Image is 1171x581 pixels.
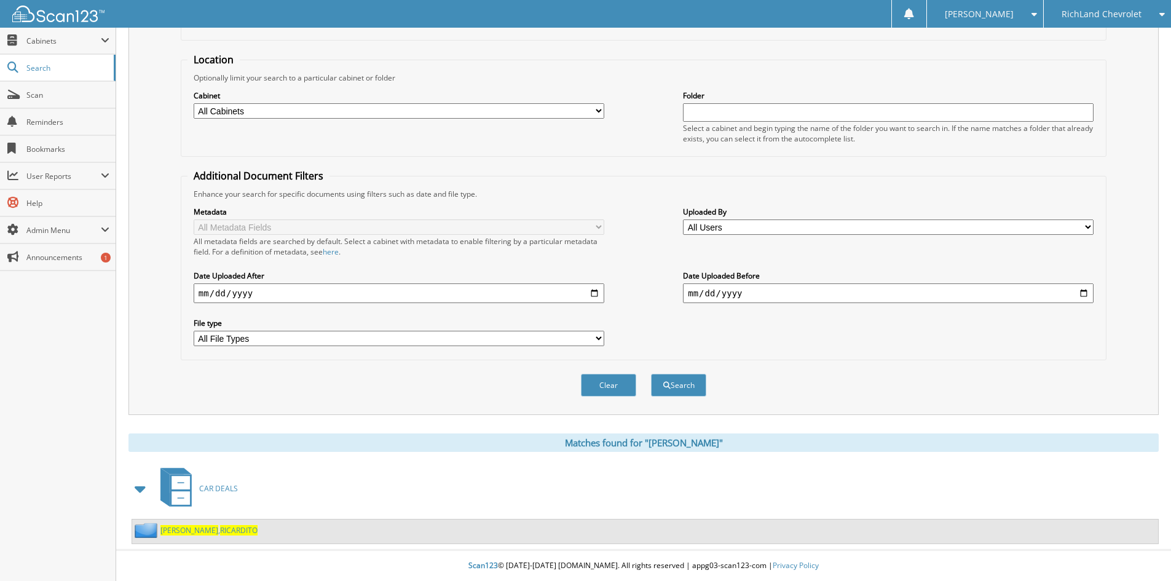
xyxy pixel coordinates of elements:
[194,318,604,328] label: File type
[26,63,108,73] span: Search
[683,271,1094,281] label: Date Uploaded Before
[160,525,258,536] a: [PERSON_NAME],RICARDITO
[194,207,604,217] label: Metadata
[683,90,1094,101] label: Folder
[651,374,706,397] button: Search
[116,551,1171,581] div: © [DATE]-[DATE] [DOMAIN_NAME]. All rights reserved | appg03-scan123-com |
[194,271,604,281] label: Date Uploaded After
[187,53,240,66] legend: Location
[187,73,1100,83] div: Optionally limit your search to a particular cabinet or folder
[945,10,1014,18] span: [PERSON_NAME]
[220,525,258,536] span: RICARDITO
[187,189,1100,199] div: Enhance your search for specific documents using filters such as date and file type.
[1062,10,1141,18] span: RichLand Chevrolet
[153,464,238,513] a: CAR DEALS
[26,198,109,208] span: Help
[194,236,604,257] div: All metadata fields are searched by default. Select a cabinet with metadata to enable filtering b...
[468,560,498,571] span: Scan123
[683,283,1094,303] input: end
[683,123,1094,144] div: Select a cabinet and begin typing the name of the folder you want to search in. If the name match...
[12,6,104,22] img: scan123-logo-white.svg
[26,90,109,100] span: Scan
[26,144,109,154] span: Bookmarks
[323,247,339,257] a: here
[194,283,604,303] input: start
[26,171,101,181] span: User Reports
[194,90,604,101] label: Cabinet
[581,374,636,397] button: Clear
[26,117,109,127] span: Reminders
[26,252,109,263] span: Announcements
[187,169,329,183] legend: Additional Document Filters
[128,433,1159,452] div: Matches found for "[PERSON_NAME]"
[26,36,101,46] span: Cabinets
[199,483,238,494] span: CAR DEALS
[683,207,1094,217] label: Uploaded By
[26,225,101,235] span: Admin Menu
[160,525,218,536] span: [PERSON_NAME]
[135,523,160,538] img: folder2.png
[101,253,111,263] div: 1
[773,560,819,571] a: Privacy Policy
